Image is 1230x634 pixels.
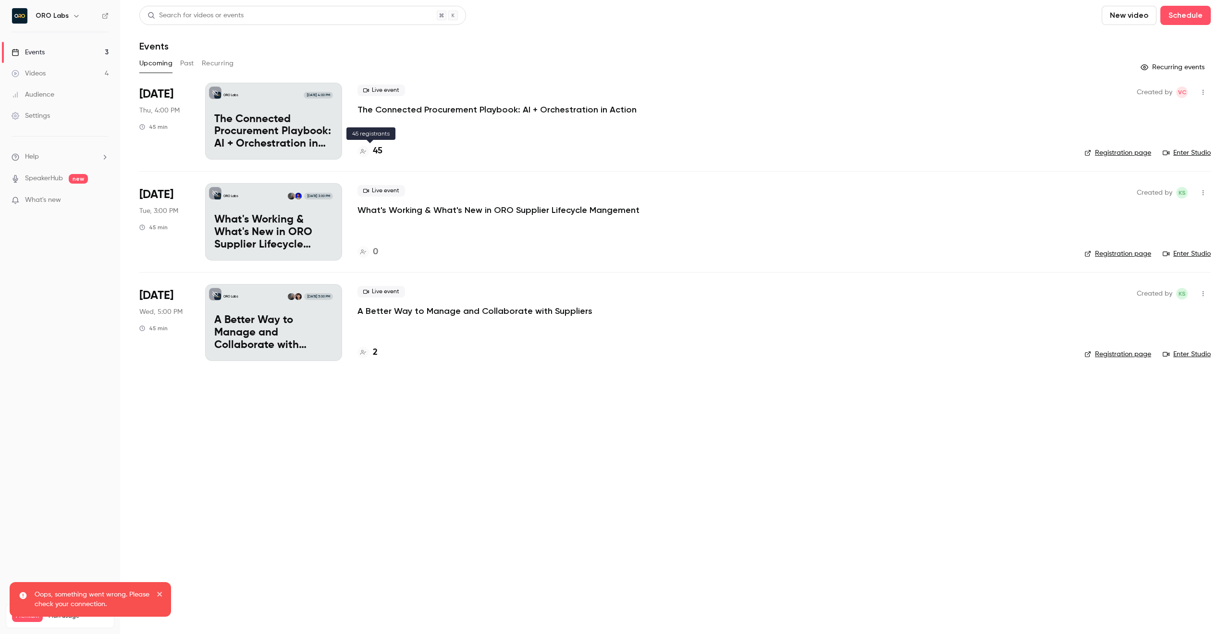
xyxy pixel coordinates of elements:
span: [DATE] [139,187,173,202]
a: A Better Way to Manage and Collaborate with Suppliers [357,305,592,317]
div: Search for videos or events [148,11,244,21]
a: The Connected Procurement Playbook: AI + Orchestration in Action [357,104,637,115]
p: A Better Way to Manage and Collaborate with Suppliers [214,314,333,351]
a: The Connected Procurement Playbook: AI + Orchestration in ActionORO Labs[DATE] 4:00 PMThe Connect... [205,83,342,160]
div: Audience [12,90,54,99]
button: Schedule [1160,6,1211,25]
a: 2 [357,346,378,359]
img: ORO Labs [12,8,27,24]
li: help-dropdown-opener [12,152,109,162]
span: [DATE] [139,288,173,303]
div: Oct 28 Tue, 10:00 AM (America/Chicago) [139,183,190,260]
div: Oct 29 Wed, 12:00 PM (America/Chicago) [139,284,190,361]
span: Live event [357,286,405,298]
span: Live event [357,185,405,197]
a: Enter Studio [1163,148,1211,158]
span: Vlad Croitoru [1176,87,1188,98]
button: Past [180,56,194,71]
div: 45 min [139,123,168,131]
a: A Better Way to Manage and Collaborate with SuppliersORO LabsAniketh NarayananKelli Stanley[DATE]... [205,284,342,361]
span: [DATE] 3:00 PM [304,193,332,199]
span: new [69,174,88,184]
span: [DATE] 5:00 PM [304,293,332,300]
p: ORO Labs [223,93,238,98]
span: Wed, 5:00 PM [139,307,183,317]
span: [DATE] [139,87,173,102]
a: What's Working & What's New in ORO Supplier Lifecycle Mangement [357,204,640,216]
span: Help [25,152,39,162]
button: Recurring [202,56,234,71]
div: 45 min [139,324,168,332]
p: Oops, something went wrong. Please check your connection. [35,590,150,609]
span: Kelli Stanley [1176,187,1188,199]
span: Live event [357,85,405,96]
div: Videos [12,69,46,78]
a: 0 [357,246,378,259]
p: ORO Labs [223,194,238,199]
span: VC [1178,87,1186,98]
h4: 0 [373,246,378,259]
p: What's Working & What's New in ORO Supplier Lifecycle Mangement [214,214,333,251]
iframe: Noticeable Trigger [97,196,109,205]
span: KS [1179,187,1186,199]
span: Created by [1137,288,1172,299]
p: The Connected Procurement Playbook: AI + Orchestration in Action [214,113,333,150]
a: Enter Studio [1163,249,1211,259]
span: What's new [25,195,61,205]
img: Hrishi Kaikini [295,193,302,199]
span: Tue, 3:00 PM [139,206,178,216]
a: Registration page [1084,148,1151,158]
button: Upcoming [139,56,172,71]
button: close [157,590,163,601]
button: New video [1102,6,1156,25]
span: Thu, 4:00 PM [139,106,180,115]
span: Kelli Stanley [1176,288,1188,299]
a: Registration page [1084,349,1151,359]
span: [DATE] 4:00 PM [304,92,332,99]
a: SpeakerHub [25,174,63,184]
p: ORO Labs [223,294,238,299]
h6: ORO Labs [36,11,69,21]
div: Oct 16 Thu, 11:00 AM (America/Detroit) [139,83,190,160]
img: Kelli Stanley [288,193,295,199]
span: Created by [1137,187,1172,199]
h4: 2 [373,346,378,359]
span: Created by [1137,87,1172,98]
img: Aniketh Narayanan [295,293,302,300]
h4: 45 [373,145,382,158]
a: What's Working & What's New in ORO Supplier Lifecycle MangementORO LabsHrishi KaikiniKelli Stanle... [205,183,342,260]
a: Enter Studio [1163,349,1211,359]
div: Events [12,48,45,57]
div: Settings [12,111,50,121]
div: 45 min [139,224,168,231]
span: KS [1179,288,1186,299]
a: 45 [357,145,382,158]
a: Registration page [1084,249,1151,259]
button: Recurring events [1136,60,1211,75]
h1: Events [139,40,169,52]
img: Kelli Stanley [288,293,295,300]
